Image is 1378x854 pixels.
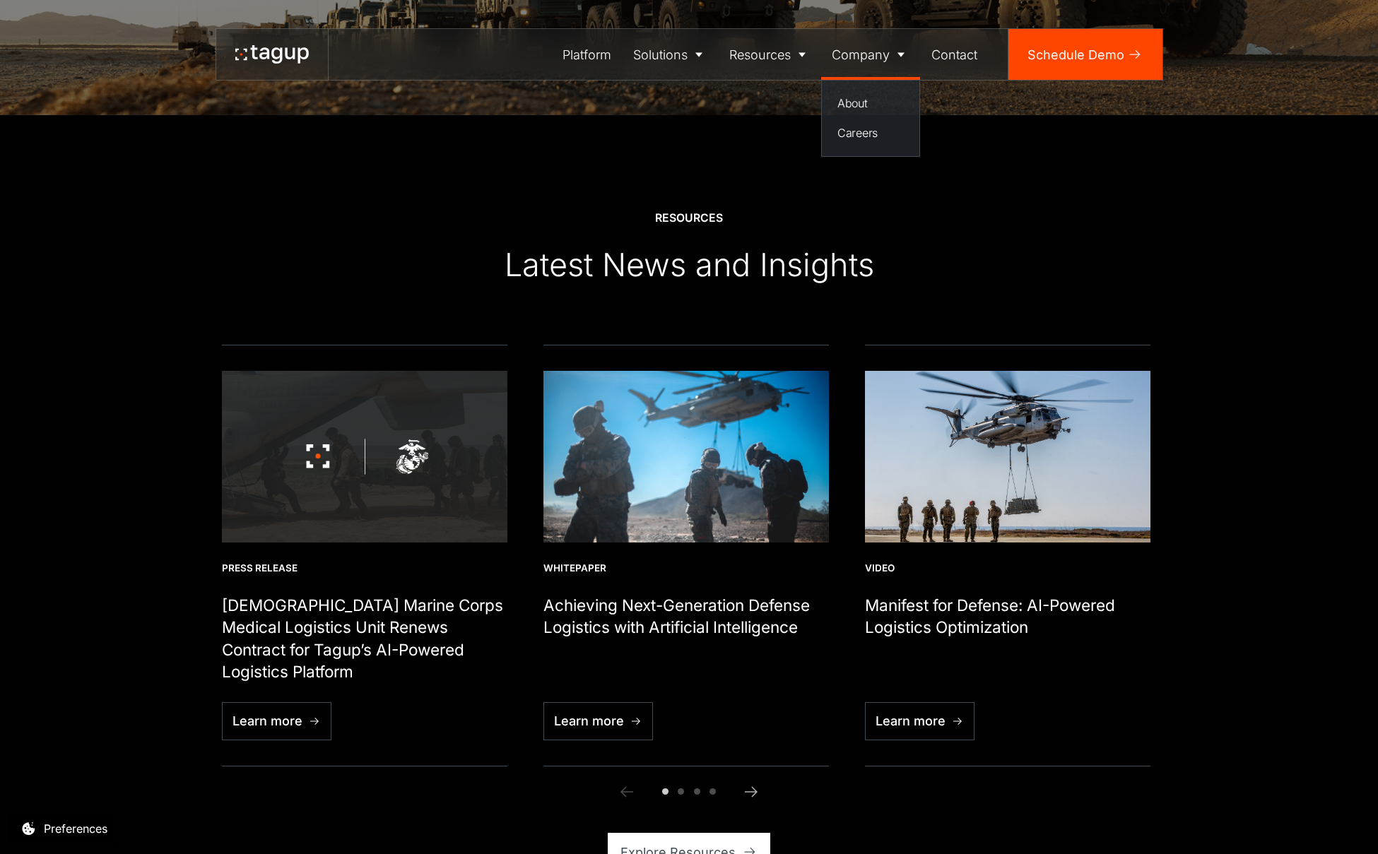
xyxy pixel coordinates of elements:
[222,371,507,542] img: U.S. Marine Corps Medical Logistics Unit Renews Contract for Tagup’s AI-Powered Logistics Platfor...
[678,788,684,795] span: Go to slide 2
[865,594,1150,639] h1: Manifest for Defense: AI-Powered Logistics Optimization
[832,45,890,64] div: Company
[623,29,719,80] a: Solutions
[837,95,904,112] div: About
[1027,45,1124,64] div: Schedule Demo
[831,90,910,117] a: About
[718,29,821,80] a: Resources
[821,80,921,157] nav: Company
[876,711,946,730] div: Learn more
[694,788,700,795] span: Go to slide 3
[709,788,716,795] span: Go to slide 4
[543,371,829,542] img: landing support specialists insert and extract assets in terrain, photo by Sgt. Conner Robbins
[554,711,624,730] div: Learn more
[543,594,829,639] h1: Achieving Next-Generation Defense Logistics with Artificial Intelligence
[750,791,751,792] div: Next Slide
[534,336,838,776] div: 2 / 6
[865,702,975,740] a: Learn more
[212,336,517,776] div: 1 / 6
[232,711,302,730] div: Learn more
[865,562,1150,575] div: Video
[563,45,611,64] div: Platform
[505,245,874,285] div: Latest News and Insights
[222,594,507,683] h1: [DEMOGRAPHIC_DATA] Marine Corps Medical Logistics Unit Renews Contract for Tagup’s AI-Powered Log...
[655,210,723,226] div: Resources
[633,45,688,64] div: Solutions
[729,45,791,64] div: Resources
[831,120,910,147] a: Careers
[735,776,767,807] a: Next slide
[44,820,107,837] div: Preferences
[821,29,921,80] a: Company
[1008,29,1162,80] a: Schedule Demo
[920,29,989,80] a: Contact
[222,562,507,575] div: Press Release
[662,788,669,795] span: Go to slide 1
[543,702,654,740] a: Learn more
[611,776,643,807] a: Previous slide
[222,702,332,740] a: Learn more
[543,562,829,575] div: Whitepaper
[931,45,977,64] div: Contact
[837,124,904,141] div: Careers
[551,29,623,80] a: Platform
[855,336,1160,776] div: 3 / 6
